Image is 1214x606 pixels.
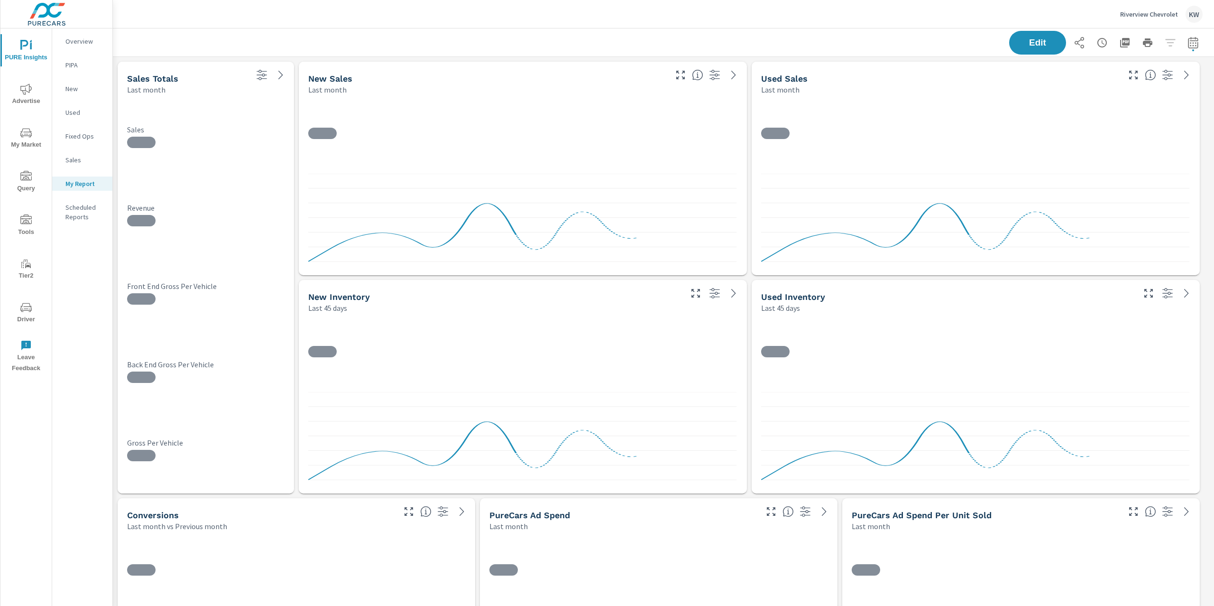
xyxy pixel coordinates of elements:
h5: PureCars Ad Spend Per Unit Sold [852,510,992,520]
button: Make Fullscreen [673,67,688,83]
p: New [65,84,105,93]
p: Sales [65,155,105,165]
div: nav menu [0,28,52,378]
p: Used [65,108,105,117]
a: See more details in report [273,67,288,83]
button: Share Report [1070,33,1089,52]
button: Make Fullscreen [1126,504,1141,519]
p: Last 45 days [308,302,347,314]
p: My Report [65,179,105,188]
h5: New Inventory [308,292,370,302]
a: See more details in report [1179,286,1194,301]
p: Sales [127,125,285,134]
a: See more details in report [454,504,469,519]
div: Sales [52,153,112,167]
span: The number of dealer-specified goals completed by a visitor. [Source: This data is provided by th... [420,506,432,517]
div: Scheduled Reports [52,200,112,224]
p: Riverview Chevrolet [1120,10,1178,19]
div: My Report [52,177,112,191]
p: Last month [761,84,800,95]
button: Make Fullscreen [1141,286,1156,301]
p: PIPA [65,60,105,70]
span: Query [3,171,49,194]
span: Number of vehicles sold by the dealership over the selected date range. [Source: This data is sou... [692,69,703,81]
div: Used [52,105,112,120]
p: Last month [489,521,528,532]
span: My Market [3,127,49,150]
button: Make Fullscreen [763,504,779,519]
h5: Conversions [127,510,179,520]
h5: PureCars Ad Spend [489,510,570,520]
div: Overview [52,34,112,48]
button: Make Fullscreen [401,504,416,519]
p: Revenue [127,203,285,213]
a: See more details in report [1179,504,1194,519]
p: Scheduled Reports [65,203,105,222]
span: Average cost of advertising per each vehicle sold at the dealer over the selected date range. The... [1145,506,1156,517]
a: See more details in report [1179,67,1194,83]
span: Edit [1019,38,1057,47]
p: Last month [852,521,890,532]
div: KW [1186,6,1203,23]
span: Driver [3,302,49,325]
button: "Export Report to PDF" [1115,33,1134,52]
div: New [52,82,112,96]
span: Number of vehicles sold by the dealership over the selected date range. [Source: This data is sou... [1145,69,1156,81]
h5: Sales Totals [127,74,178,84]
p: Last month [308,84,347,95]
a: See more details in report [726,286,741,301]
button: Make Fullscreen [688,286,703,301]
button: Print Report [1138,33,1157,52]
span: Leave Feedback [3,340,49,374]
p: Front End Gross Per Vehicle [127,281,285,291]
span: Total cost of media for all PureCars channels for the selected dealership group over the selected... [782,506,794,517]
span: PURE Insights [3,40,49,63]
p: Back End Gross Per Vehicle [127,360,285,369]
div: PIPA [52,58,112,72]
button: Select Date Range [1184,33,1203,52]
p: Last month vs Previous month [127,521,227,532]
p: Overview [65,37,105,46]
span: Advertise [3,84,49,107]
h5: Used Sales [761,74,808,84]
span: Tools [3,214,49,238]
p: Last month [127,84,166,95]
p: Last 45 days [761,302,800,314]
a: See more details in report [817,504,832,519]
h5: Used Inventory [761,292,825,302]
p: Fixed Ops [65,131,105,141]
a: See more details in report [726,67,741,83]
span: Tier2 [3,258,49,281]
div: Fixed Ops [52,129,112,143]
p: Gross Per Vehicle [127,438,285,448]
button: Make Fullscreen [1126,67,1141,83]
h5: New Sales [308,74,352,84]
button: Edit [1009,31,1066,55]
